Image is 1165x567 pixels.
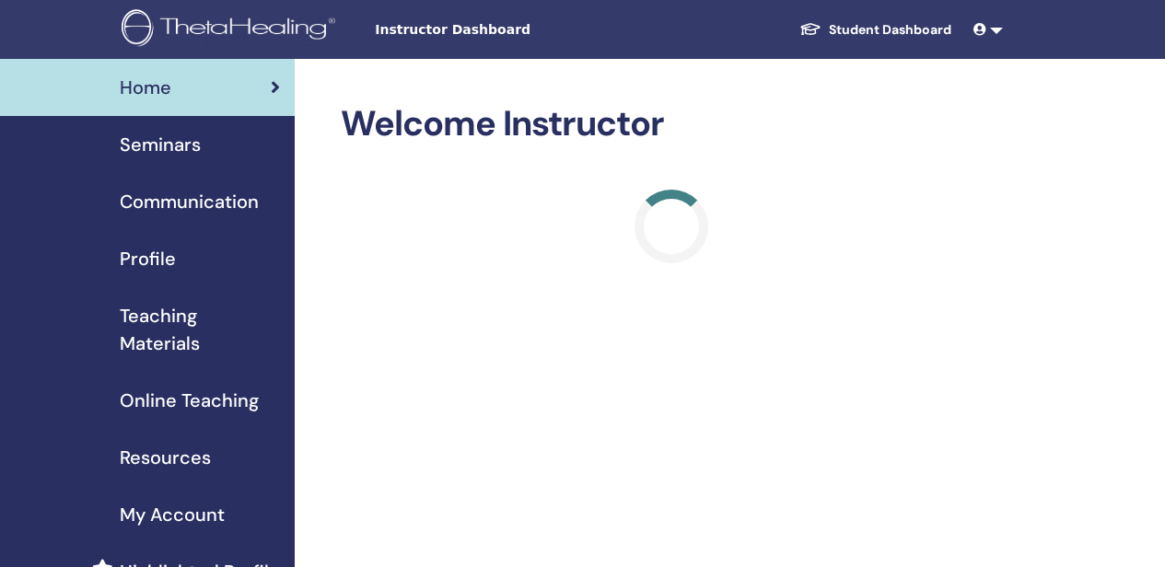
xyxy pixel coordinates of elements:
span: Home [120,74,171,101]
span: Communication [120,188,259,215]
span: Profile [120,245,176,272]
img: logo.png [122,9,342,51]
span: Seminars [120,131,201,158]
h2: Welcome Instructor [341,103,1003,145]
a: Student Dashboard [785,13,966,47]
span: Instructor Dashboard [375,20,651,40]
span: My Account [120,501,225,528]
img: graduation-cap-white.svg [799,21,821,37]
span: Teaching Materials [120,302,280,357]
span: Resources [120,444,211,471]
span: Online Teaching [120,387,259,414]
